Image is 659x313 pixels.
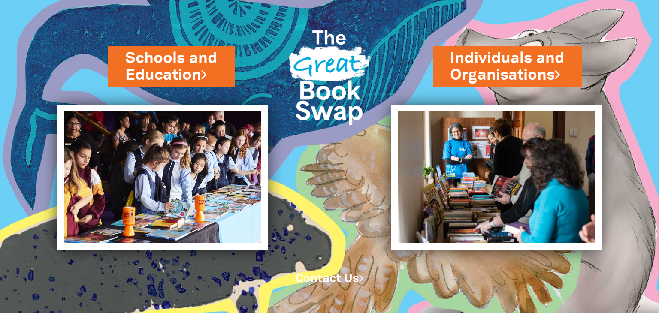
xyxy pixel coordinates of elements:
[391,105,602,250] img: Individuals and Organisations
[281,10,378,139] img: Great Bookswap logo
[450,48,565,86] a: Individuals andOrganisations
[125,48,218,86] a: Schools andEducation
[57,105,268,250] img: Schools and Education
[296,274,363,284] a: Contact Us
